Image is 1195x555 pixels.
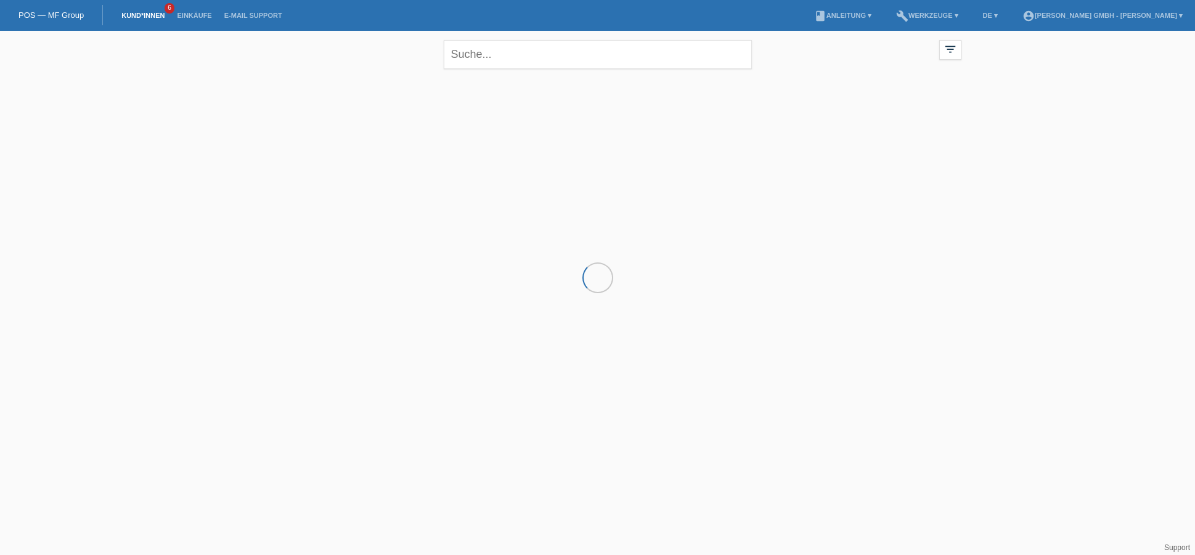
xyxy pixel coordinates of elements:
i: account_circle [1022,10,1035,22]
i: filter_list [944,43,957,56]
input: Suche... [444,40,752,69]
span: 6 [165,3,174,14]
i: build [896,10,908,22]
a: Kund*innen [115,12,171,19]
a: DE ▾ [977,12,1004,19]
a: account_circle[PERSON_NAME] GmbH - [PERSON_NAME] ▾ [1016,12,1189,19]
a: Einkäufe [171,12,218,19]
a: bookAnleitung ▾ [808,12,878,19]
a: buildWerkzeuge ▾ [890,12,965,19]
a: E-Mail Support [218,12,288,19]
i: book [814,10,826,22]
a: POS — MF Group [18,10,84,20]
a: Support [1164,543,1190,552]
